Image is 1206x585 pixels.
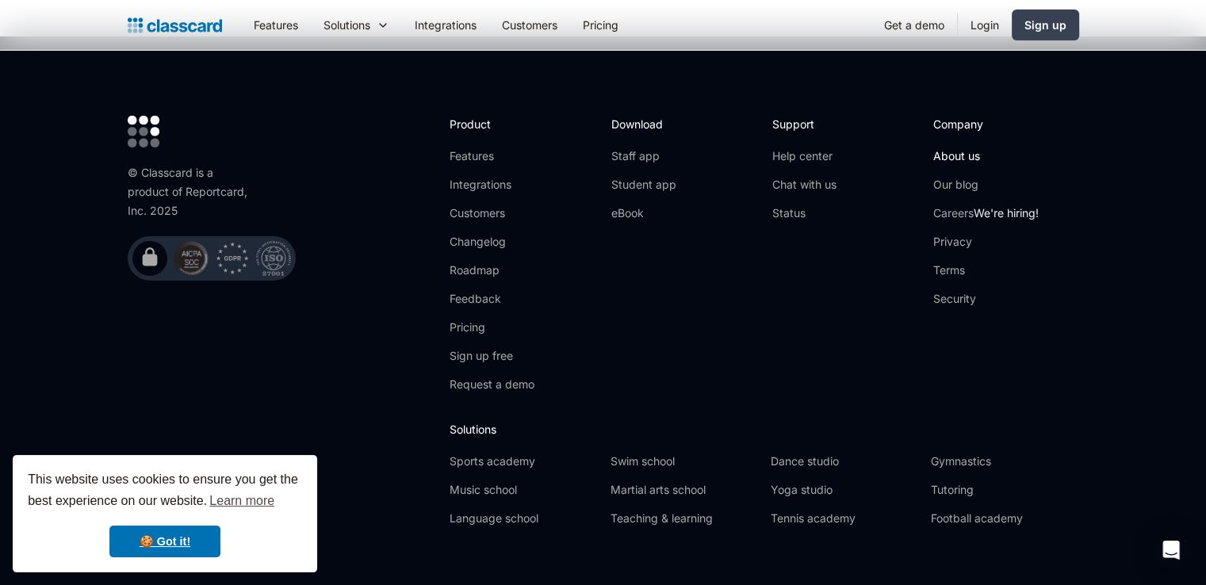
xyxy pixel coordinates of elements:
[771,482,918,498] a: Yoga studio
[610,482,757,498] a: Martial arts school
[933,291,1039,307] a: Security
[931,510,1078,526] a: Football academy
[128,163,255,220] div: © Classcard is a product of Reportcard, Inc. 2025
[772,148,837,164] a: Help center
[109,526,220,557] a: dismiss cookie message
[974,206,1039,220] span: We're hiring!
[450,177,534,193] a: Integrations
[570,7,631,43] a: Pricing
[450,116,534,132] h2: Product
[128,14,222,36] a: home
[450,148,534,164] a: Features
[958,7,1012,43] a: Login
[931,453,1078,469] a: Gymnastics
[450,262,534,278] a: Roadmap
[933,234,1039,250] a: Privacy
[241,7,311,43] a: Features
[28,470,302,513] span: This website uses cookies to ensure you get the best experience on our website.
[450,377,534,392] a: Request a demo
[611,116,676,132] h2: Download
[772,205,837,221] a: Status
[489,7,570,43] a: Customers
[1152,531,1190,569] div: Open Intercom Messenger
[450,453,597,469] a: Sports academy
[933,262,1039,278] a: Terms
[931,482,1078,498] a: Tutoring
[450,348,534,364] a: Sign up free
[772,116,837,132] h2: Support
[450,234,534,250] a: Changelog
[402,7,489,43] a: Integrations
[871,7,957,43] a: Get a demo
[933,205,1039,221] a: CareersWe're hiring!
[450,291,534,307] a: Feedback
[324,17,370,33] div: Solutions
[933,177,1039,193] a: Our blog
[610,453,757,469] a: Swim school
[1012,10,1079,40] a: Sign up
[771,453,918,469] a: Dance studio
[771,510,918,526] a: Tennis academy
[611,205,676,221] a: eBook
[207,489,277,513] a: learn more about cookies
[450,205,534,221] a: Customers
[13,455,317,572] div: cookieconsent
[311,7,402,43] div: Solutions
[450,482,597,498] a: Music school
[450,319,534,335] a: Pricing
[450,421,1078,438] h2: Solutions
[772,177,837,193] a: Chat with us
[611,177,676,193] a: Student app
[933,148,1039,164] a: About us
[610,510,757,526] a: Teaching & learning
[450,510,597,526] a: Language school
[611,148,676,164] a: Staff app
[1024,17,1066,33] div: Sign up
[933,116,1039,132] h2: Company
